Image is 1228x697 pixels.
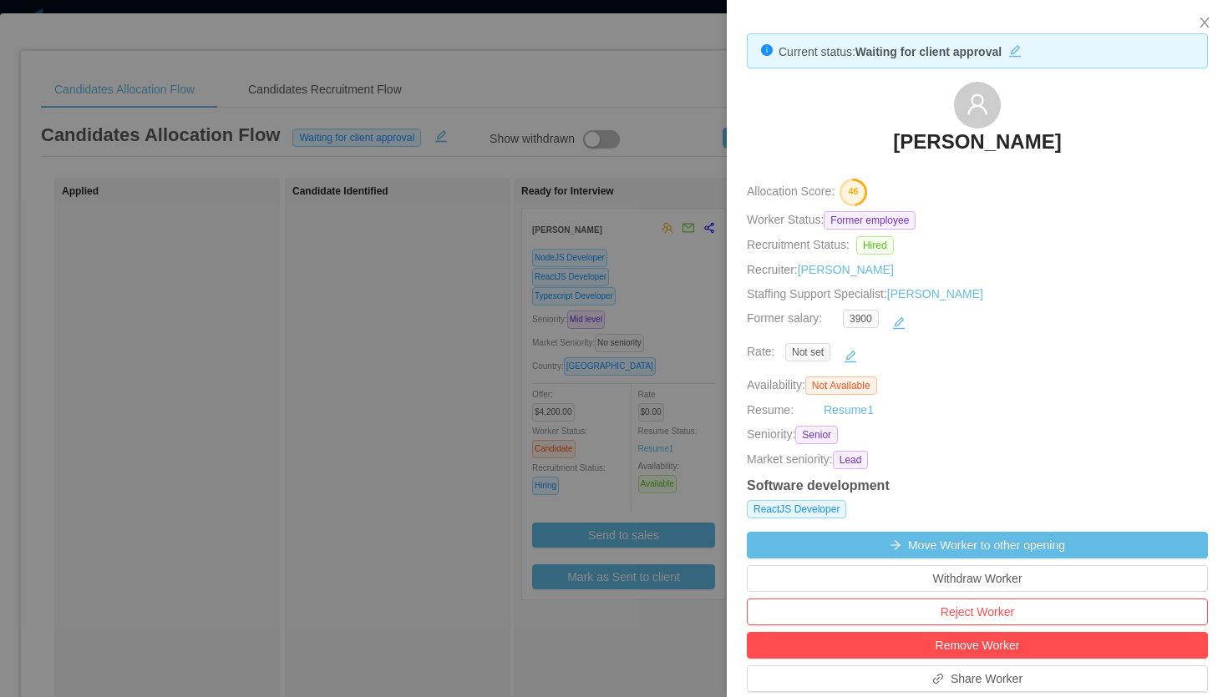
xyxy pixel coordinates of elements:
[824,211,916,230] span: Former employee
[785,343,830,361] span: Not set
[747,500,846,518] span: ReactJS Developer
[824,402,874,419] a: Resume1
[887,287,983,301] a: [PERSON_NAME]
[761,44,773,56] i: icon: info-circle
[1002,41,1028,58] button: icon: edit
[747,665,1208,692] button: icon: linkShare Worker
[849,187,859,197] text: 46
[837,343,864,370] button: icon: edit
[747,185,835,199] span: Allocation Score:
[747,532,1208,558] button: icon: arrow-rightMove Worker to other opening
[855,45,1002,58] strong: Waiting for client approval
[747,451,833,469] span: Market seniority:
[833,451,869,469] span: Lead
[779,45,855,58] span: Current status:
[747,403,794,417] span: Resume:
[856,236,894,255] span: Hired
[747,378,884,391] span: Availability:
[843,310,879,328] span: 3900
[747,565,1208,592] button: Withdraw Worker
[893,129,1061,155] h3: [PERSON_NAME]
[747,426,795,444] span: Seniority:
[795,426,838,444] span: Senior
[747,599,1208,625] button: Reject Worker
[885,310,912,336] button: icon: edit
[747,238,850,251] span: Recruitment Status:
[747,478,890,492] strong: Software development
[747,213,824,226] span: Worker Status:
[798,263,894,276] a: [PERSON_NAME]
[966,93,989,116] i: icon: user
[747,287,983,301] span: Staffing Support Specialist:
[835,178,868,205] button: 46
[805,376,877,395] span: Not Available
[747,632,1208,659] button: Remove Worker
[747,263,894,276] span: Recruiter:
[1198,16,1211,29] i: icon: close
[893,129,1061,165] a: [PERSON_NAME]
